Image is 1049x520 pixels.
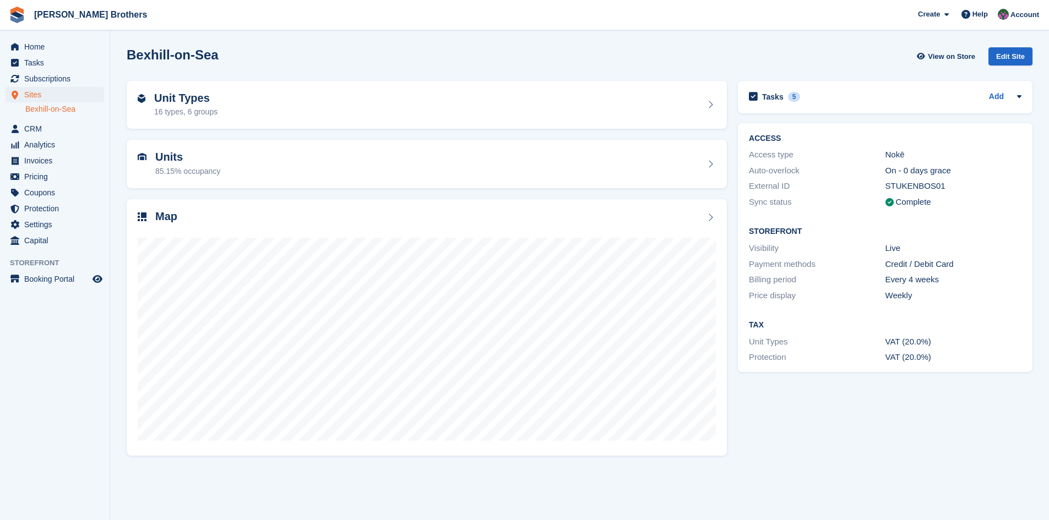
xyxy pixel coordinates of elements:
[6,71,104,86] a: menu
[988,47,1032,65] div: Edit Site
[24,271,90,287] span: Booking Portal
[885,242,1021,255] div: Live
[885,165,1021,177] div: On - 0 days grace
[1010,9,1039,20] span: Account
[24,87,90,102] span: Sites
[749,258,885,271] div: Payment methods
[885,273,1021,286] div: Every 4 weeks
[24,153,90,168] span: Invoices
[885,149,1021,161] div: Nokē
[749,273,885,286] div: Billing period
[788,92,801,102] div: 5
[989,91,1004,103] a: Add
[155,151,220,163] h2: Units
[885,289,1021,302] div: Weekly
[749,321,1021,330] h2: Tax
[138,212,146,221] img: map-icn-33ee37083ee616e46c38cad1a60f524a97daa1e2b2c8c0bc3eb3415660979fc1.svg
[6,233,104,248] a: menu
[988,47,1032,70] a: Edit Site
[972,9,988,20] span: Help
[6,271,104,287] a: menu
[6,201,104,216] a: menu
[885,180,1021,193] div: STUKENBOS01
[915,47,980,65] a: View on Store
[6,217,104,232] a: menu
[24,55,90,70] span: Tasks
[24,185,90,200] span: Coupons
[25,104,104,114] a: Bexhill-on-Sea
[91,272,104,286] a: Preview store
[138,153,146,161] img: unit-icn-7be61d7bf1b0ce9d3e12c5938cc71ed9869f7b940bace4675aadf7bd6d80202e.svg
[154,92,218,105] h2: Unit Types
[6,137,104,152] a: menu
[998,9,1009,20] img: Nick Wright
[749,149,885,161] div: Access type
[10,258,110,269] span: Storefront
[749,351,885,364] div: Protection
[127,47,219,62] h2: Bexhill-on-Sea
[6,153,104,168] a: menu
[749,196,885,209] div: Sync status
[6,185,104,200] a: menu
[6,169,104,184] a: menu
[6,87,104,102] a: menu
[24,201,90,216] span: Protection
[30,6,151,24] a: [PERSON_NAME] Brothers
[24,217,90,232] span: Settings
[24,121,90,136] span: CRM
[749,165,885,177] div: Auto-overlock
[9,7,25,23] img: stora-icon-8386f47178a22dfd0bd8f6a31ec36ba5ce8667c1dd55bd0f319d3a0aa187defe.svg
[155,166,220,177] div: 85.15% occupancy
[896,196,931,209] div: Complete
[885,351,1021,364] div: VAT (20.0%)
[749,134,1021,143] h2: ACCESS
[127,81,727,129] a: Unit Types 16 types, 6 groups
[127,199,727,456] a: Map
[749,242,885,255] div: Visibility
[6,39,104,54] a: menu
[749,336,885,348] div: Unit Types
[24,39,90,54] span: Home
[127,140,727,188] a: Units 85.15% occupancy
[24,137,90,152] span: Analytics
[154,106,218,118] div: 16 types, 6 groups
[6,121,104,136] a: menu
[749,227,1021,236] h2: Storefront
[749,180,885,193] div: External ID
[24,233,90,248] span: Capital
[6,55,104,70] a: menu
[24,71,90,86] span: Subscriptions
[24,169,90,184] span: Pricing
[749,289,885,302] div: Price display
[885,258,1021,271] div: Credit / Debit Card
[155,210,177,223] h2: Map
[885,336,1021,348] div: VAT (20.0%)
[918,9,940,20] span: Create
[928,51,975,62] span: View on Store
[138,94,145,103] img: unit-type-icn-2b2737a686de81e16bb02015468b77c625bbabd49415b5ef34ead5e3b44a266d.svg
[762,92,784,102] h2: Tasks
